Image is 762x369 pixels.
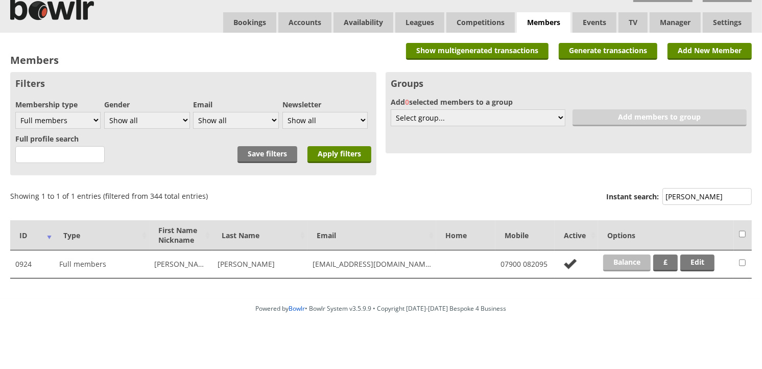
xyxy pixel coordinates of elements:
a: Show multigenerated transactions [406,43,549,60]
label: Add selected members to a group [391,97,747,107]
label: Gender [104,100,189,109]
a: Add New Member [668,43,752,60]
td: 07900 082095 [495,250,555,278]
th: Email: activate to sort column ascending [307,220,436,250]
h3: Filters [15,77,371,89]
a: Balance [603,255,651,271]
label: Newsletter [282,100,368,109]
input: 3 characters minimum [15,146,105,163]
a: Save filters [237,146,297,163]
label: Instant search: [606,188,752,207]
th: Last Name: activate to sort column ascending [212,220,307,250]
input: Apply filters [307,146,371,163]
td: [PERSON_NAME] [212,250,307,278]
a: £ [653,255,678,271]
label: Full profile search [15,134,79,144]
span: Manager [650,12,701,33]
input: Instant search: [662,188,752,205]
td: Full members [54,250,149,278]
a: Availability [334,12,393,33]
strong: £ [663,257,668,267]
th: Mobile [495,220,555,250]
td: [EMAIL_ADDRESS][DOMAIN_NAME] [307,250,436,278]
td: 0924 [10,250,54,278]
label: Email [193,100,278,109]
a: Bowlr [289,304,305,313]
div: Showing 1 to 1 of 1 entries (filtered from 344 total entries) [10,186,208,201]
h2: Members [10,53,59,67]
label: Membership type [15,100,101,109]
a: Edit [680,255,715,271]
a: Bookings [223,12,276,33]
td: [PERSON_NAME] [149,250,212,278]
span: TV [618,12,648,33]
span: Powered by • Bowlr System v3.5.9.9 • Copyright [DATE]-[DATE] Bespoke 4 Business [256,304,507,313]
span: 0 [405,97,409,107]
h3: Groups [391,77,747,89]
th: Type: activate to sort column ascending [54,220,149,250]
a: Events [573,12,616,33]
span: Accounts [278,12,331,33]
span: Members [517,12,570,33]
th: ID: activate to sort column ascending [10,220,54,250]
th: Home [436,220,495,250]
span: Settings [703,12,752,33]
th: Options [598,220,734,250]
a: Leagues [395,12,444,33]
th: Active: activate to sort column ascending [555,220,598,250]
img: no [560,258,581,270]
a: Competitions [446,12,515,33]
th: First NameNickname: activate to sort column ascending [149,220,212,250]
a: Generate transactions [559,43,657,60]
